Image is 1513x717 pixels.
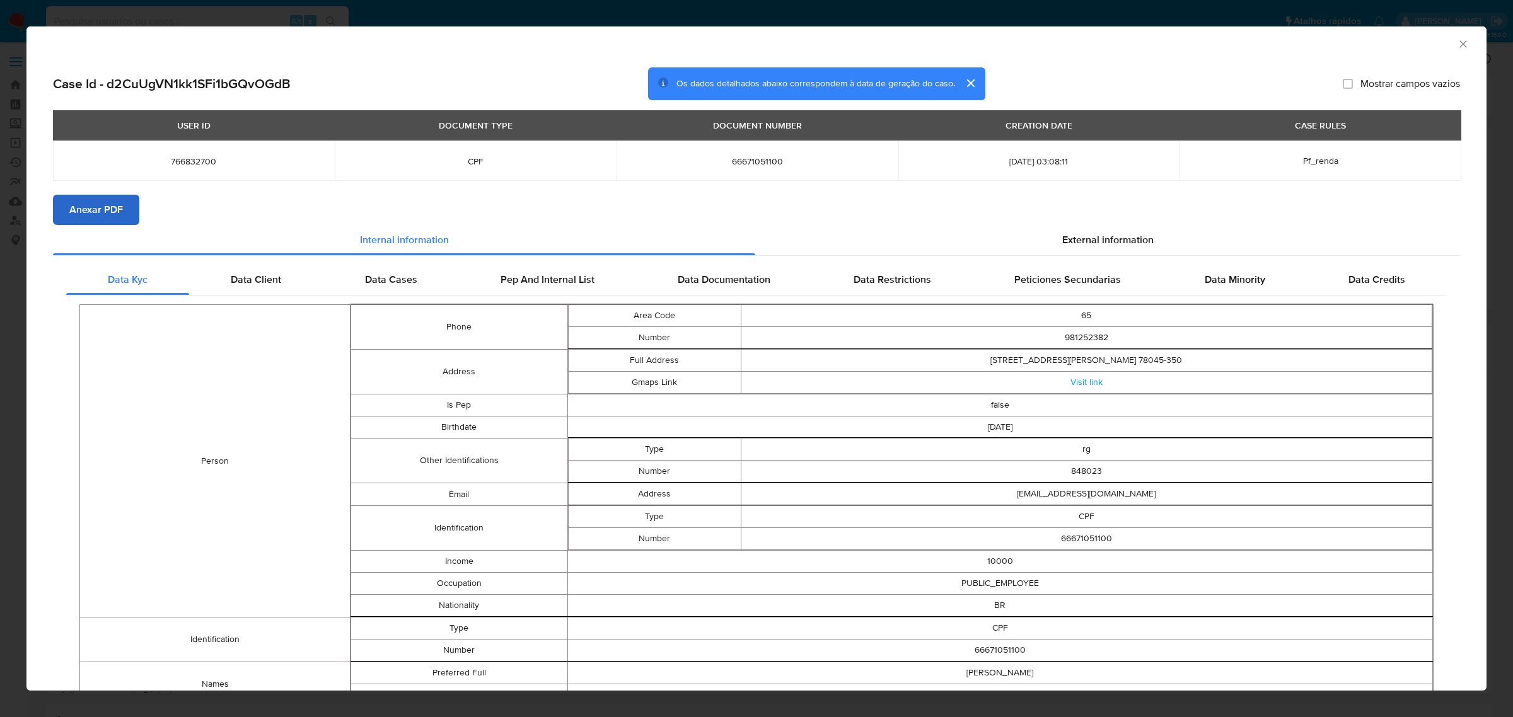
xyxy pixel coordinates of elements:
[854,272,931,287] span: Data Restrictions
[53,225,1460,255] div: Detailed info
[567,394,1433,416] td: false
[913,156,1165,167] span: [DATE] 03:08:11
[741,528,1432,550] td: 66671051100
[568,350,741,372] td: Full Address
[568,305,741,327] td: Area Code
[351,551,567,573] td: Income
[741,483,1432,505] td: [EMAIL_ADDRESS][DOMAIN_NAME]
[741,506,1432,528] td: CPF
[741,305,1432,327] td: 65
[741,327,1432,349] td: 981252382
[1303,154,1338,167] span: Pf_renda
[567,640,1433,662] td: 66671051100
[351,684,567,706] td: Legal
[431,115,520,136] div: DOCUMENT TYPE
[351,439,567,483] td: Other Identifications
[360,232,449,247] span: Internal information
[567,595,1433,617] td: BR
[80,305,351,617] td: Person
[351,394,567,416] td: Is Pep
[998,115,1080,136] div: CREATION DATE
[351,662,567,684] td: Preferred Full
[351,573,567,595] td: Occupation
[351,416,567,439] td: Birthdate
[1360,77,1460,90] span: Mostrar campos vazios
[1205,272,1265,287] span: Data Minority
[568,528,741,550] td: Number
[568,327,741,349] td: Number
[351,640,567,662] td: Number
[1287,115,1354,136] div: CASE RULES
[567,662,1433,684] td: [PERSON_NAME]
[351,617,567,640] td: Type
[567,416,1433,439] td: [DATE]
[170,115,218,136] div: USER ID
[741,461,1432,483] td: 848023
[351,350,567,394] td: Address
[66,265,1447,295] div: Detailed internal info
[68,156,320,167] span: 766832700
[108,272,148,287] span: Data Kyc
[741,439,1432,461] td: rg
[53,76,291,92] h2: Case Id - d2CuUgVN1kk1SFi1bGQvOGdB
[351,483,567,506] td: Email
[351,595,567,617] td: Nationality
[26,26,1487,691] div: closure-recommendation-modal
[567,551,1433,573] td: 10000
[501,272,594,287] span: Pep And Internal List
[365,272,417,287] span: Data Cases
[568,372,741,394] td: Gmaps Link
[1348,272,1405,287] span: Data Credits
[1062,232,1154,247] span: External information
[351,506,567,551] td: Identification
[741,350,1432,372] td: [STREET_ADDRESS][PERSON_NAME] 78045-350
[567,573,1433,595] td: PUBLIC_EMPLOYEE
[53,195,139,225] button: Anexar PDF
[1014,272,1121,287] span: Peticiones Secundarias
[632,156,883,167] span: 66671051100
[678,272,770,287] span: Data Documentation
[80,662,351,707] td: Names
[1070,376,1103,389] a: Visit link
[567,684,1433,706] td: [PERSON_NAME]
[955,68,985,98] button: cerrar
[80,617,351,662] td: Identification
[350,156,601,167] span: CPF
[676,77,955,90] span: Os dados detalhados abaixo correspondem à data de geração do caso.
[568,439,741,461] td: Type
[69,196,123,224] span: Anexar PDF
[568,483,741,505] td: Address
[567,617,1433,640] td: CPF
[231,272,281,287] span: Data Client
[568,461,741,483] td: Number
[568,506,741,528] td: Type
[351,305,567,350] td: Phone
[705,115,809,136] div: DOCUMENT NUMBER
[1343,79,1353,89] input: Mostrar campos vazios
[1457,38,1468,49] button: Fechar a janela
